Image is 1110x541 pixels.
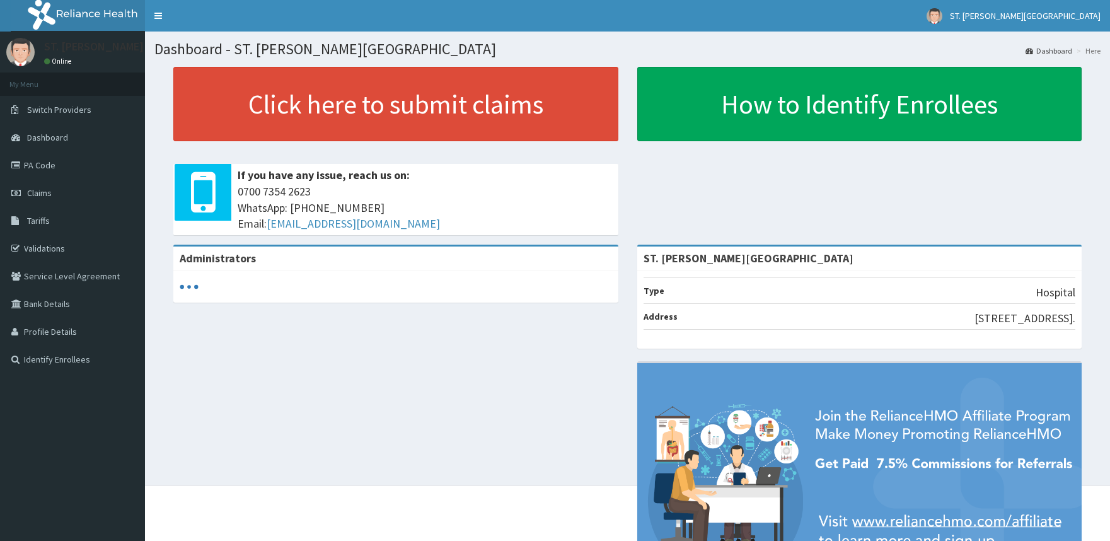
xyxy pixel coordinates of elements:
a: Online [44,57,74,66]
p: ST. [PERSON_NAME][GEOGRAPHIC_DATA] [44,41,248,52]
strong: ST. [PERSON_NAME][GEOGRAPHIC_DATA] [644,251,853,265]
b: Type [644,285,664,296]
p: [STREET_ADDRESS]. [974,310,1075,327]
p: Hospital [1036,284,1075,301]
img: User Image [927,8,942,24]
a: How to Identify Enrollees [637,67,1082,141]
b: If you have any issue, reach us on: [238,168,410,182]
span: Dashboard [27,132,68,143]
img: User Image [6,38,35,66]
b: Address [644,311,678,322]
span: Claims [27,187,52,199]
a: Dashboard [1026,45,1072,56]
a: [EMAIL_ADDRESS][DOMAIN_NAME] [267,216,440,231]
span: Switch Providers [27,104,91,115]
span: 0700 7354 2623 WhatsApp: [PHONE_NUMBER] Email: [238,183,612,232]
span: Tariffs [27,215,50,226]
h1: Dashboard - ST. [PERSON_NAME][GEOGRAPHIC_DATA] [154,41,1101,57]
span: ST. [PERSON_NAME][GEOGRAPHIC_DATA] [950,10,1101,21]
svg: audio-loading [180,277,199,296]
b: Administrators [180,251,256,265]
li: Here [1073,45,1101,56]
a: Click here to submit claims [173,67,618,141]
